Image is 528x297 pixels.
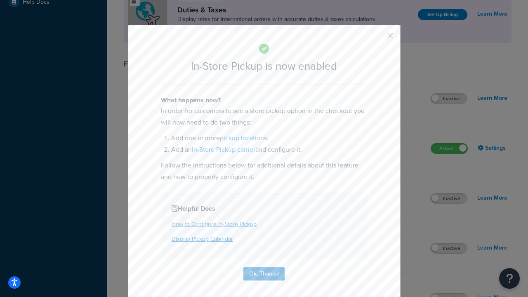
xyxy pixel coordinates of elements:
a: pickup locations [220,133,267,143]
a: In-Store Pickup carrier [192,145,255,154]
li: Add one or more . [171,132,367,144]
h2: In-Store Pickup is now enabled [161,60,367,72]
a: How to Configure In-Store Pickup [172,220,257,229]
h4: What happens now? [161,95,367,105]
a: Display Pickup Calendar [172,235,233,243]
p: In order for customers to see a store pickup option in the checkout you will now need to do two t... [161,105,367,128]
button: Ok, Thanks! [243,267,285,280]
li: Add an and configure it. [171,144,367,156]
h4: Helpful Docs [172,204,356,214]
p: Follow the instructions below for additional details about this feature and how to properly confi... [161,160,367,183]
